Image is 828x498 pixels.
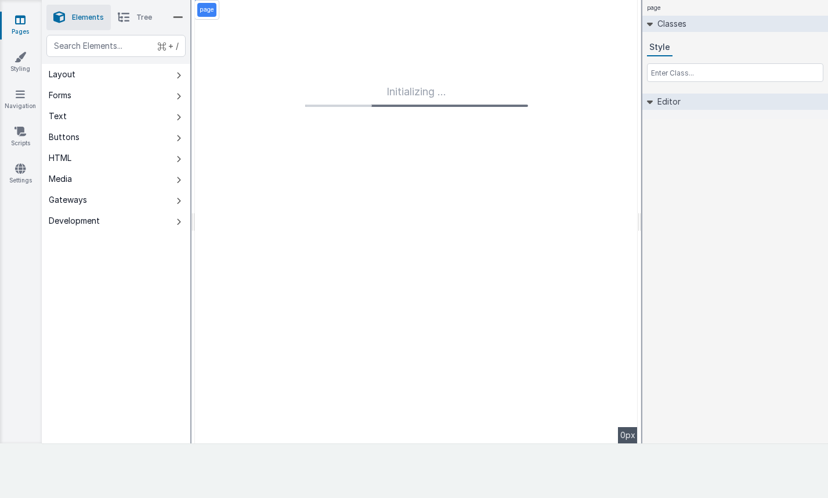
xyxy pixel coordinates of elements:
[46,35,186,57] input: Search Elements...
[49,69,75,80] div: Layout
[49,131,79,143] div: Buttons
[618,427,638,443] div: 0px
[42,189,190,210] button: Gateways
[158,35,179,57] span: + /
[49,173,72,185] div: Media
[305,84,528,107] div: Initializing ...
[647,39,672,56] button: Style
[49,89,71,101] div: Forms
[200,5,214,15] p: page
[42,85,190,106] button: Forms
[42,210,190,231] button: Development
[49,215,100,227] div: Development
[49,152,71,164] div: HTML
[42,64,190,85] button: Layout
[42,148,190,169] button: HTML
[647,63,823,82] input: Enter Class...
[653,16,686,32] h2: Classes
[49,194,87,206] div: Gateways
[42,106,190,127] button: Text
[49,110,67,122] div: Text
[42,127,190,148] button: Buttons
[42,169,190,189] button: Media
[72,13,104,22] span: Elements
[136,13,152,22] span: Tree
[653,94,681,110] h2: Editor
